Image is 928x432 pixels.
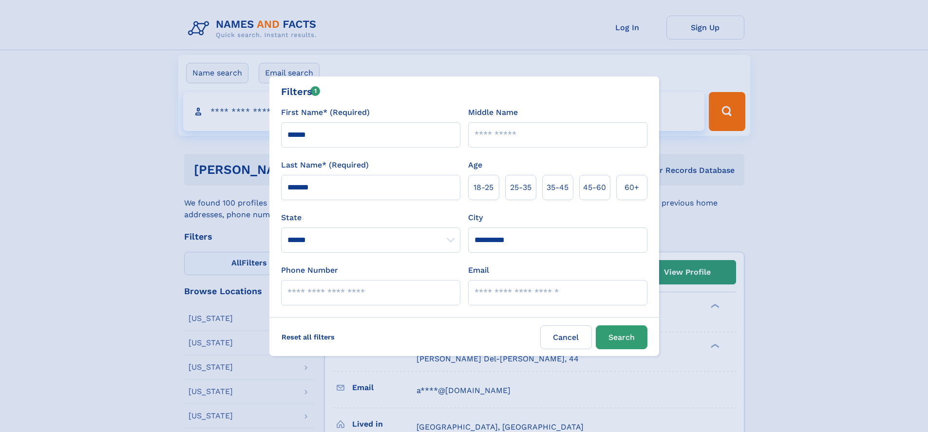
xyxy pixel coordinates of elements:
[281,264,338,276] label: Phone Number
[281,159,369,171] label: Last Name* (Required)
[510,182,531,193] span: 25‑35
[547,182,568,193] span: 35‑45
[468,107,518,118] label: Middle Name
[281,107,370,118] label: First Name* (Required)
[468,159,482,171] label: Age
[275,325,341,349] label: Reset all filters
[473,182,493,193] span: 18‑25
[540,325,592,349] label: Cancel
[468,212,483,224] label: City
[281,212,460,224] label: State
[583,182,606,193] span: 45‑60
[281,84,321,99] div: Filters
[596,325,647,349] button: Search
[468,264,489,276] label: Email
[625,182,639,193] span: 60+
